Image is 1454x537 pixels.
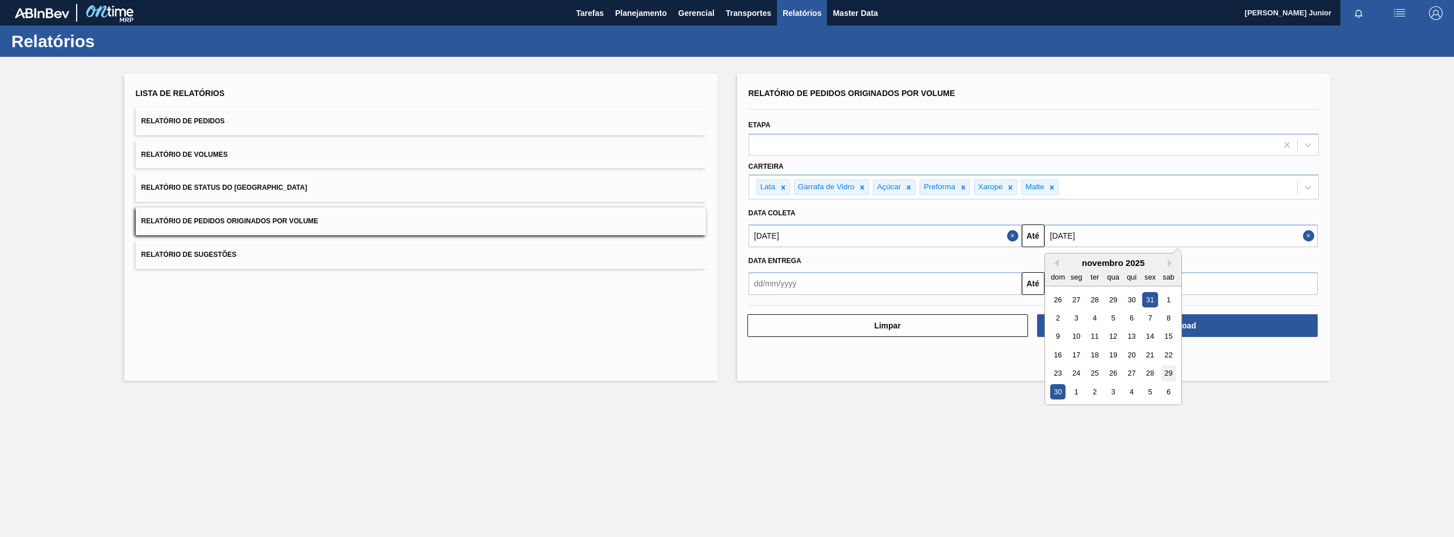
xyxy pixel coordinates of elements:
div: Choose terça-feira, 4 de novembro de 2025 [1087,310,1102,326]
div: Choose sábado, 22 de novembro de 2025 [1160,347,1176,363]
div: Xarope [975,180,1005,194]
div: Açúcar [874,180,903,194]
span: Gerencial [678,6,715,20]
button: Relatório de Pedidos Originados por Volume [136,207,706,235]
input: dd/mm/yyyy [749,272,1022,295]
div: qua [1105,269,1121,285]
div: sex [1142,269,1158,285]
img: Logout [1429,6,1443,20]
div: Choose terça-feira, 2 de dezembro de 2025 [1087,384,1102,399]
div: Garrafa de Vidro [795,180,856,194]
button: Relatório de Status do [GEOGRAPHIC_DATA] [136,174,706,202]
div: Choose domingo, 23 de novembro de 2025 [1050,366,1066,381]
div: Choose domingo, 30 de novembro de 2025 [1050,384,1066,399]
button: Next Month [1168,259,1176,267]
div: Choose segunda-feira, 27 de outubro de 2025 [1068,292,1084,307]
div: Choose sexta-feira, 5 de dezembro de 2025 [1142,384,1158,399]
div: qui [1123,269,1139,285]
button: Download [1037,314,1318,337]
div: Choose domingo, 16 de novembro de 2025 [1050,347,1066,363]
button: Relatório de Volumes [136,141,706,169]
div: Choose sábado, 29 de novembro de 2025 [1160,366,1176,381]
button: Limpar [747,314,1028,337]
div: Choose domingo, 26 de outubro de 2025 [1050,292,1066,307]
span: Transportes [726,6,771,20]
span: Relatório de Pedidos [141,117,225,125]
div: Choose quinta-feira, 30 de outubro de 2025 [1123,292,1139,307]
span: Relatório de Pedidos Originados por Volume [141,217,319,225]
div: Choose sábado, 8 de novembro de 2025 [1160,310,1176,326]
span: Lista de Relatórios [136,89,225,98]
div: Choose segunda-feira, 24 de novembro de 2025 [1068,366,1084,381]
div: Choose sexta-feira, 28 de novembro de 2025 [1142,366,1158,381]
div: Choose segunda-feira, 3 de novembro de 2025 [1068,310,1084,326]
div: Choose quarta-feira, 19 de novembro de 2025 [1105,347,1121,363]
img: TNhmsLtSVTkK8tSr43FrP2fwEKptu5GPRR3wAAAABJRU5ErkJggg== [15,8,69,18]
button: Previous Month [1051,259,1059,267]
div: Choose sábado, 15 de novembro de 2025 [1160,329,1176,344]
span: Relatório de Status do [GEOGRAPHIC_DATA] [141,184,307,192]
div: Choose quinta-feira, 6 de novembro de 2025 [1123,310,1139,326]
div: Choose domingo, 9 de novembro de 2025 [1050,329,1066,344]
div: Choose quarta-feira, 29 de outubro de 2025 [1105,292,1121,307]
label: Etapa [749,121,771,129]
img: userActions [1393,6,1406,20]
div: Choose quinta-feira, 27 de novembro de 2025 [1123,366,1139,381]
span: Tarefas [576,6,604,20]
div: ter [1087,269,1102,285]
div: sab [1160,269,1176,285]
span: Relatório de Volumes [141,151,228,159]
button: Close [1303,224,1318,247]
div: novembro 2025 [1045,258,1181,268]
div: Choose quinta-feira, 13 de novembro de 2025 [1123,329,1139,344]
div: Choose quarta-feira, 12 de novembro de 2025 [1105,329,1121,344]
div: Choose domingo, 2 de novembro de 2025 [1050,310,1066,326]
div: Choose quinta-feira, 4 de dezembro de 2025 [1123,384,1139,399]
div: Choose segunda-feira, 10 de novembro de 2025 [1068,329,1084,344]
div: Choose sexta-feira, 21 de novembro de 2025 [1142,347,1158,363]
div: month 2025-11 [1048,290,1177,401]
input: dd/mm/yyyy [1044,224,1318,247]
input: dd/mm/yyyy [749,224,1022,247]
span: Relatório de Pedidos Originados por Volume [749,89,955,98]
button: Relatório de Sugestões [136,241,706,269]
div: Choose terça-feira, 28 de outubro de 2025 [1087,292,1102,307]
div: Choose quinta-feira, 20 de novembro de 2025 [1123,347,1139,363]
span: Planejamento [615,6,667,20]
div: dom [1050,269,1066,285]
label: Carteira [749,163,784,170]
div: seg [1068,269,1084,285]
button: Close [1007,224,1022,247]
div: Choose sábado, 6 de dezembro de 2025 [1160,384,1176,399]
div: Choose segunda-feira, 1 de dezembro de 2025 [1068,384,1084,399]
span: Master Data [833,6,878,20]
button: Relatório de Pedidos [136,107,706,135]
div: Choose terça-feira, 25 de novembro de 2025 [1087,366,1102,381]
div: Preforma [920,180,957,194]
div: Choose quarta-feira, 5 de novembro de 2025 [1105,310,1121,326]
span: Relatório de Sugestões [141,251,237,259]
div: Choose sexta-feira, 7 de novembro de 2025 [1142,310,1158,326]
div: Choose terça-feira, 18 de novembro de 2025 [1087,347,1102,363]
span: Data entrega [749,257,801,265]
span: Data coleta [749,209,796,217]
button: Notificações [1340,5,1377,21]
div: Choose quarta-feira, 26 de novembro de 2025 [1105,366,1121,381]
button: Até [1022,272,1044,295]
button: Até [1022,224,1044,247]
span: Relatórios [783,6,821,20]
div: Lata [757,180,777,194]
div: Choose segunda-feira, 17 de novembro de 2025 [1068,347,1084,363]
div: Malte [1022,180,1046,194]
div: Choose quarta-feira, 3 de dezembro de 2025 [1105,384,1121,399]
div: Choose sexta-feira, 31 de outubro de 2025 [1142,292,1158,307]
div: Choose sábado, 1 de novembro de 2025 [1160,292,1176,307]
h1: Relatórios [11,35,213,48]
div: Choose terça-feira, 11 de novembro de 2025 [1087,329,1102,344]
div: Choose sexta-feira, 14 de novembro de 2025 [1142,329,1158,344]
